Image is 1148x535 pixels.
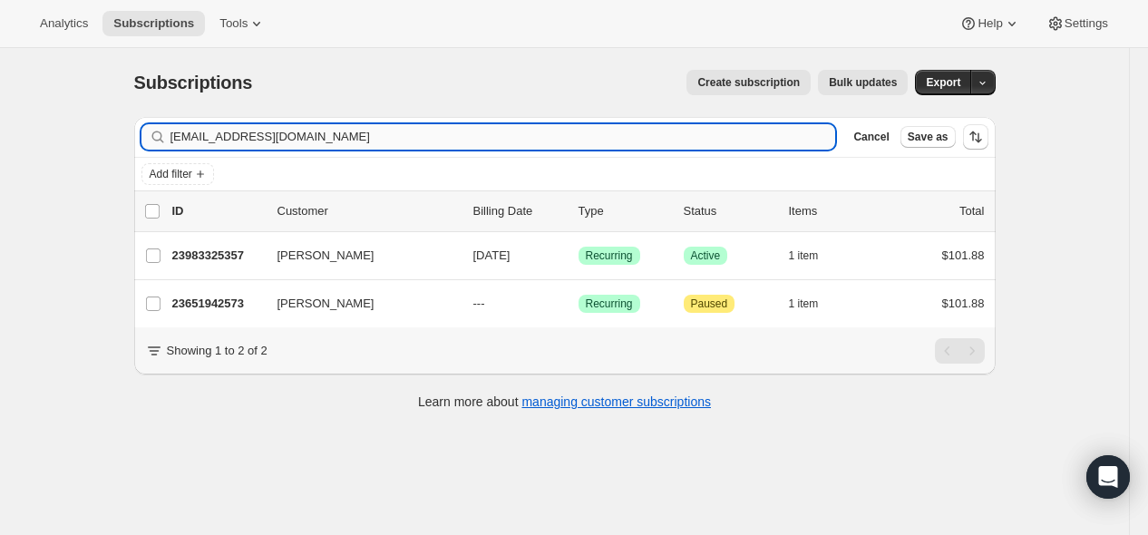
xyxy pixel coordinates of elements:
span: Subscriptions [134,73,253,92]
span: Export [926,75,960,90]
p: Customer [277,202,459,220]
div: Open Intercom Messenger [1086,455,1130,499]
button: Settings [1036,11,1119,36]
button: Subscriptions [102,11,205,36]
span: Recurring [586,297,633,311]
span: Active [691,248,721,263]
span: Tools [219,16,248,31]
span: Paused [691,297,728,311]
button: Create subscription [686,70,811,95]
button: Add filter [141,163,214,185]
button: Save as [900,126,956,148]
p: 23651942573 [172,295,263,313]
span: Subscriptions [113,16,194,31]
button: Sort the results [963,124,988,150]
span: $101.88 [942,248,985,262]
span: $101.88 [942,297,985,310]
button: 1 item [789,291,839,316]
input: Filter subscribers [170,124,836,150]
p: Status [684,202,774,220]
span: Cancel [853,130,889,144]
span: 1 item [789,248,819,263]
span: Create subscription [697,75,800,90]
span: Settings [1065,16,1108,31]
span: [PERSON_NAME] [277,295,375,313]
button: Analytics [29,11,99,36]
button: [PERSON_NAME] [267,241,448,270]
div: 23651942573[PERSON_NAME]---SuccessRecurringAttentionPaused1 item$101.88 [172,291,985,316]
button: 1 item [789,243,839,268]
span: Help [978,16,1002,31]
div: 23983325357[PERSON_NAME][DATE]SuccessRecurringSuccessActive1 item$101.88 [172,243,985,268]
nav: Pagination [935,338,985,364]
span: --- [473,297,485,310]
span: Bulk updates [829,75,897,90]
p: ID [172,202,263,220]
button: [PERSON_NAME] [267,289,448,318]
div: IDCustomerBilling DateTypeStatusItemsTotal [172,202,985,220]
span: Recurring [586,248,633,263]
span: 1 item [789,297,819,311]
span: Save as [908,130,949,144]
button: Cancel [846,126,896,148]
span: [PERSON_NAME] [277,247,375,265]
p: Total [959,202,984,220]
span: Analytics [40,16,88,31]
p: Billing Date [473,202,564,220]
p: 23983325357 [172,247,263,265]
span: [DATE] [473,248,511,262]
a: managing customer subscriptions [521,394,711,409]
button: Bulk updates [818,70,908,95]
p: Showing 1 to 2 of 2 [167,342,268,360]
button: Export [915,70,971,95]
div: Type [579,202,669,220]
span: Add filter [150,167,192,181]
button: Tools [209,11,277,36]
button: Help [949,11,1031,36]
div: Items [789,202,880,220]
p: Learn more about [418,393,711,411]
